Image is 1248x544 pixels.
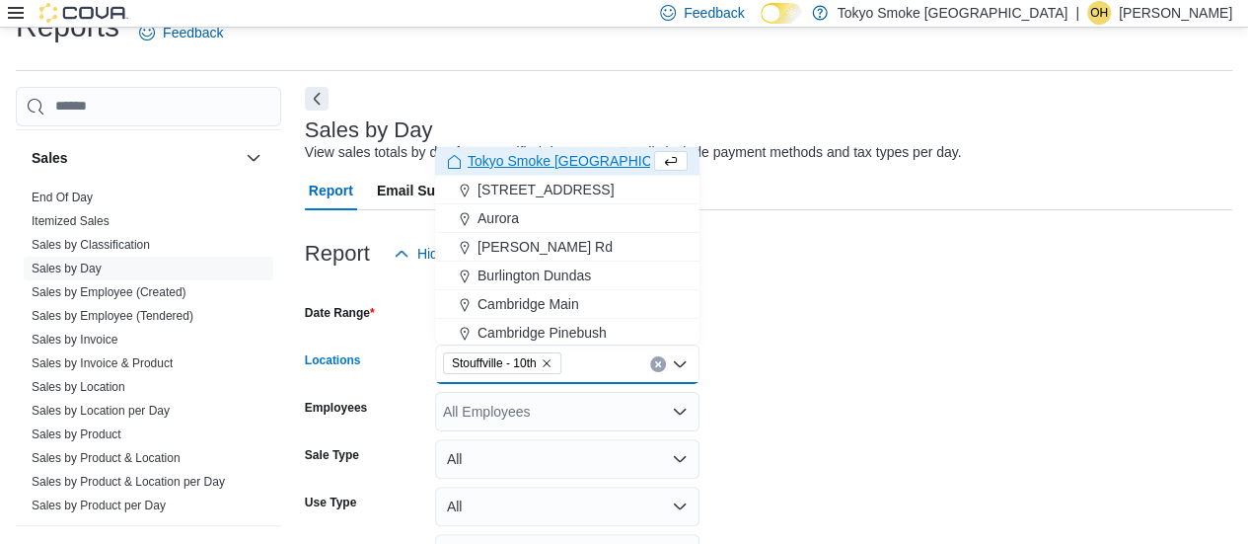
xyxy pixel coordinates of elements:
[417,244,521,264] span: Hide Parameters
[435,204,699,233] button: Aurora
[305,400,367,416] label: Employees
[32,427,121,441] a: Sales by Product
[386,234,529,273] button: Hide Parameters
[32,380,125,394] a: Sales by Location
[242,146,265,170] button: Sales
[305,305,375,321] label: Date Range
[32,499,166,512] a: Sales by Product per Day
[435,147,699,176] button: Tokyo Smoke [GEOGRAPHIC_DATA]
[32,427,121,442] span: Sales by Product
[672,404,688,420] button: Open list of options
[684,3,744,23] span: Feedback
[435,262,699,290] button: Burlington Dundas
[838,1,1068,25] p: Tokyo Smoke [GEOGRAPHIC_DATA]
[32,190,93,205] span: End Of Day
[305,242,370,266] h3: Report
[477,294,579,314] span: Cambridge Main
[377,171,502,210] span: Email Subscription
[32,213,110,229] span: Itemized Sales
[305,447,359,463] label: Sale Type
[32,450,181,466] span: Sales by Product & Location
[32,285,186,299] a: Sales by Employee (Created)
[305,495,356,510] label: Use Type
[1075,1,1079,25] p: |
[468,151,698,171] span: Tokyo Smoke [GEOGRAPHIC_DATA]
[32,214,110,228] a: Itemized Sales
[32,379,125,395] span: Sales by Location
[32,355,173,371] span: Sales by Invoice & Product
[452,353,537,373] span: Stouffville - 10th
[305,118,433,142] h3: Sales by Day
[32,284,186,300] span: Sales by Employee (Created)
[435,487,699,526] button: All
[305,352,361,368] label: Locations
[305,142,962,163] div: View sales totals by day for a specified date range. Details include payment methods and tax type...
[32,191,93,204] a: End Of Day
[39,3,128,23] img: Cova
[32,262,102,275] a: Sales by Day
[32,148,68,168] h3: Sales
[32,333,117,347] a: Sales by Invoice
[435,233,699,262] button: [PERSON_NAME] Rd
[32,474,225,490] span: Sales by Product & Location per Day
[435,439,699,479] button: All
[1087,1,1111,25] div: Olivia Hagiwara
[435,290,699,319] button: Cambridge Main
[131,13,231,52] a: Feedback
[32,403,170,419] span: Sales by Location per Day
[16,186,281,525] div: Sales
[309,171,353,210] span: Report
[435,319,699,348] button: Cambridge Pinebush
[541,357,552,369] button: Remove Stouffville - 10th from selection in this group
[477,208,519,228] span: Aurora
[761,24,762,25] span: Dark Mode
[1090,1,1108,25] span: OH
[32,451,181,465] a: Sales by Product & Location
[32,332,117,348] span: Sales by Invoice
[32,261,102,276] span: Sales by Day
[1119,1,1232,25] p: [PERSON_NAME]
[477,323,607,343] span: Cambridge Pinebush
[32,237,150,253] span: Sales by Classification
[32,308,193,324] span: Sales by Employee (Tendered)
[650,356,666,372] button: Clear input
[32,498,166,513] span: Sales by Product per Day
[477,266,591,285] span: Burlington Dundas
[163,23,223,42] span: Feedback
[435,176,699,204] button: [STREET_ADDRESS]
[32,404,170,418] a: Sales by Location per Day
[32,356,173,370] a: Sales by Invoice & Product
[672,356,688,372] button: Close list of options
[32,309,193,323] a: Sales by Employee (Tendered)
[761,3,802,24] input: Dark Mode
[32,148,238,168] button: Sales
[32,238,150,252] a: Sales by Classification
[32,475,225,489] a: Sales by Product & Location per Day
[477,180,614,199] span: [STREET_ADDRESS]
[477,237,613,257] span: [PERSON_NAME] Rd
[443,352,561,374] span: Stouffville - 10th
[305,87,329,111] button: Next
